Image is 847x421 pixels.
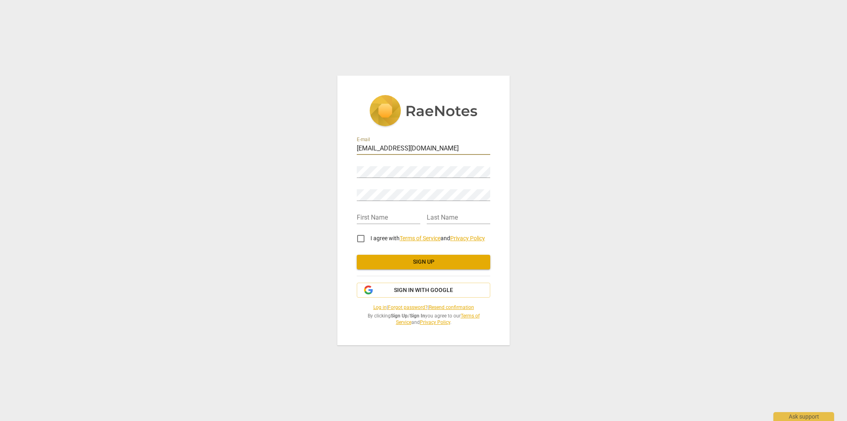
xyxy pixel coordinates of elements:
b: Sign Up [391,313,408,319]
span: Sign up [363,258,484,266]
span: I agree with and [371,235,485,241]
button: Sign in with Google [357,283,490,298]
a: Log in [373,305,387,310]
label: E-mail [357,137,370,142]
a: Privacy Policy [450,235,485,241]
a: Terms of Service [400,235,440,241]
a: Terms of Service [396,313,480,326]
button: Sign up [357,255,490,269]
div: Ask support [773,412,834,421]
a: Forgot password? [388,305,428,310]
b: Sign In [410,313,425,319]
span: By clicking / you agree to our and . [357,313,490,326]
span: Sign in with Google [394,286,453,294]
span: | | [357,304,490,311]
a: Privacy Policy [420,319,450,325]
img: 5ac2273c67554f335776073100b6d88f.svg [369,95,478,128]
a: Resend confirmation [429,305,474,310]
